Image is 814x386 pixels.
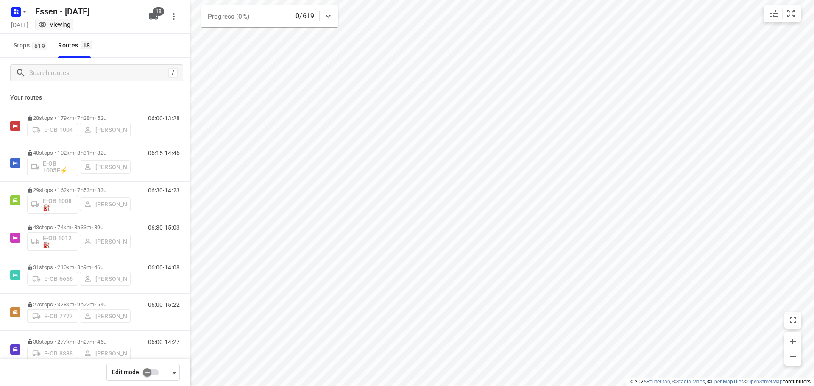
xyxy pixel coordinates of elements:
span: Progress (0%) [208,13,249,20]
a: OpenMapTiles [711,379,744,385]
p: 06:00-13:28 [148,115,180,122]
button: Map settings [765,5,782,22]
p: 06:30-15:03 [148,224,180,231]
div: Progress (0%)0/619 [201,5,338,27]
div: small contained button group [764,5,801,22]
p: 06:30-14:23 [148,187,180,194]
a: Stadia Maps [676,379,705,385]
p: 06:00-14:27 [148,339,180,345]
li: © 2025 , © , © © contributors [630,379,811,385]
span: Stops [14,40,50,51]
p: 40 stops • 102km • 8h31m • 82u [27,150,131,156]
span: 619 [32,42,47,50]
div: / [168,68,178,78]
button: 18 [145,8,162,25]
span: 18 [153,7,164,16]
p: 06:15-14:46 [148,150,180,156]
div: Driver app settings [169,367,179,378]
input: Search routes [29,67,168,80]
span: Edit mode [112,369,139,375]
div: You are currently in view mode. To make any changes, go to edit project. [38,20,70,29]
button: Fit zoom [783,5,800,22]
p: 30 stops • 277km • 8h27m • 46u [27,339,131,345]
p: 27 stops • 378km • 9h22m • 54u [27,301,131,308]
p: 06:00-15:22 [148,301,180,308]
span: 18 [81,41,92,49]
p: 0/619 [295,11,314,21]
p: 29 stops • 162km • 7h53m • 83u [27,187,131,193]
p: 06:00-14:08 [148,264,180,271]
p: 43 stops • 74km • 8h33m • 89u [27,224,131,230]
p: Your routes [10,93,180,102]
div: Routes [58,40,95,51]
p: 31 stops • 210km • 8h9m • 46u [27,264,131,270]
p: 28 stops • 179km • 7h28m • 52u [27,115,131,121]
a: OpenStreetMap [747,379,783,385]
button: More [165,8,182,25]
a: Routetitan [647,379,670,385]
